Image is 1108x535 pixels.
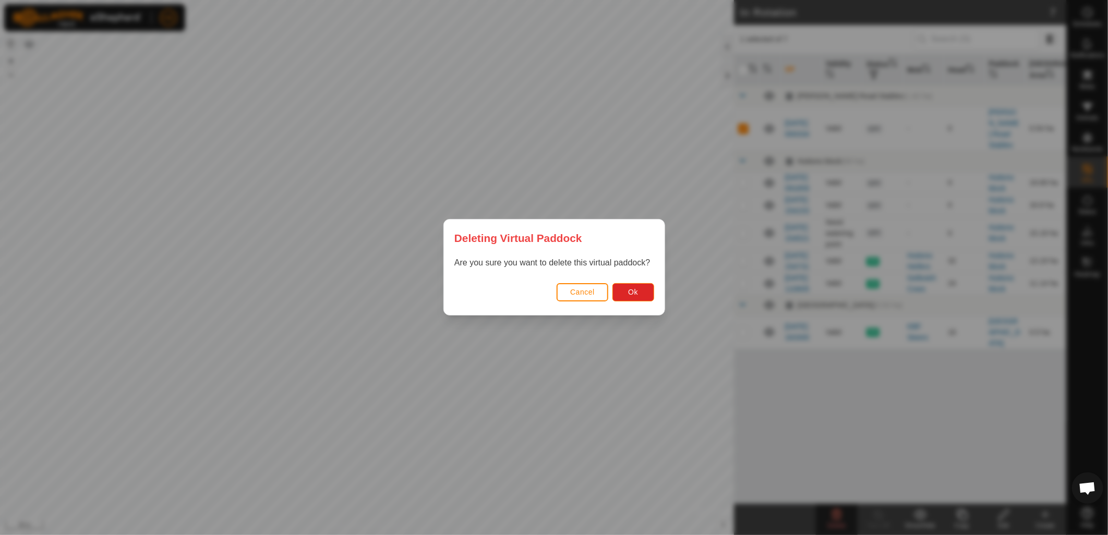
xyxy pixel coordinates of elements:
[612,283,654,301] button: Ok
[628,288,638,297] span: Ok
[570,288,595,297] span: Cancel
[454,230,582,246] span: Deleting Virtual Paddock
[557,283,608,301] button: Cancel
[1072,472,1103,504] div: Open chat
[454,257,654,270] p: Are you sure you want to delete this virtual paddock?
